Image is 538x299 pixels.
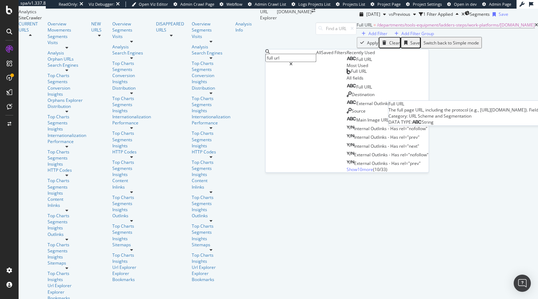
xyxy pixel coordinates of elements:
a: Top Charts [192,95,230,101]
span: Outlinks [374,100,391,106]
div: Outlinks [112,213,151,219]
div: Viz Debugger: [89,1,114,7]
a: Search Engines [192,50,230,56]
div: Overview [192,21,230,27]
a: Conversion [112,72,151,79]
div: Search Engines [48,62,86,68]
a: Segments [192,66,230,72]
a: Content [48,196,86,202]
div: Visits [48,39,86,46]
a: Segments [112,137,151,143]
a: Analysis [192,44,230,50]
a: Insights [48,225,86,231]
span: vs [389,11,393,17]
div: Segments [112,27,151,33]
div: [DOMAIN_NAME] [277,9,312,48]
a: Segments [192,27,230,33]
div: Insights [112,258,151,264]
a: Content [112,177,151,184]
div: Distribution [48,103,86,109]
div: Outlinks [48,231,86,237]
div: Top Charts [192,223,230,229]
div: Segments [112,101,151,108]
a: Analysis [48,50,86,56]
a: Insights [48,190,86,196]
div: Distribution [112,85,151,91]
a: Segments [192,229,230,235]
a: Top Charts [48,72,86,79]
a: Top Charts [48,177,86,184]
span: Admin Crawl Page [180,1,214,7]
div: Url Explorer [192,264,230,270]
span: Full URL [351,68,367,74]
button: Switch back to Simple mode [421,37,482,48]
a: Internationalization [48,132,86,138]
div: Insights [192,207,230,213]
div: Segments [112,200,151,207]
span: Full [356,56,364,62]
div: Save [410,40,420,46]
div: Insights [192,143,230,149]
div: HTTP Codes [112,149,151,155]
a: Inlinks [112,184,151,190]
div: Clear [389,40,400,46]
a: Segments [48,155,86,161]
a: Performance [112,120,151,126]
div: arrow-right-arrow-left [312,9,316,13]
span: URL [364,84,372,90]
div: Insights [112,236,151,242]
div: Sitemaps [192,242,230,248]
a: Overview [48,21,86,27]
div: Top Charts [192,159,230,165]
a: Insights [112,108,151,114]
a: Insights [192,79,230,85]
span: Full [356,84,364,90]
a: Sitemaps [48,260,86,266]
div: Orphan URLs [48,56,86,62]
div: Top Charts [112,194,151,200]
a: Insights [112,143,151,149]
a: Insights [112,207,151,213]
div: Inlinks [192,184,230,190]
div: Distribution [192,85,230,91]
span: Segments [470,11,490,17]
a: Top Charts [48,114,86,120]
div: Top Charts [192,252,230,258]
div: DISAPPEARED URLS [156,21,187,33]
a: Performance [48,138,86,144]
div: Open Intercom Messenger [514,275,531,292]
div: Content [192,177,230,184]
div: Most Used [347,62,429,68]
a: HTTP Codes [192,149,230,155]
a: Insights [192,108,230,114]
a: Segments [112,229,151,235]
div: Switch back to Simple mode [424,40,479,46]
div: Recently Used [347,49,429,56]
a: Insights [48,91,86,97]
a: Explorer Bookmarks [192,270,230,283]
a: Inlinks [48,202,86,208]
div: Conversion [48,85,86,91]
div: Insights [48,254,86,260]
button: Add Filter [357,30,390,37]
a: Sitemaps [112,242,151,248]
a: Admin Crawl List [248,1,286,7]
a: Insights [112,79,151,85]
a: NEW URLS [91,21,108,33]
